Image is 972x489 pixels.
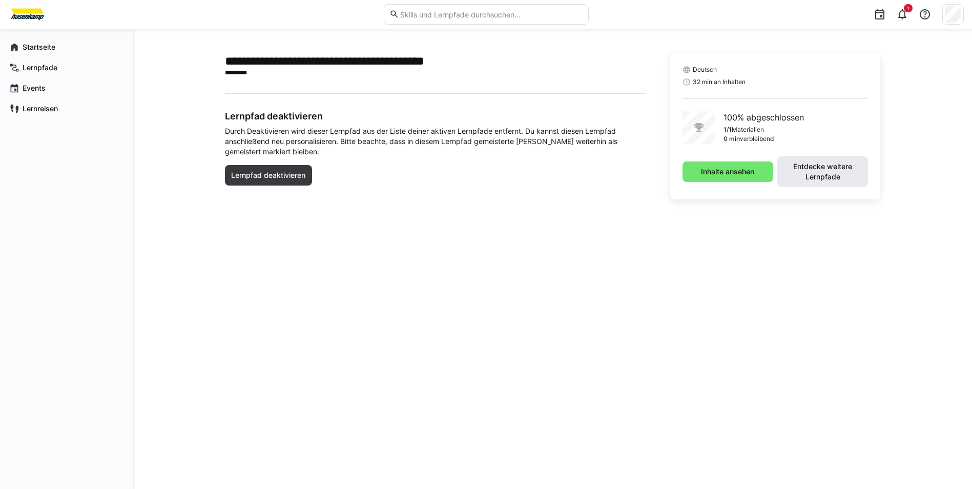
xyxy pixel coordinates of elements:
[723,126,732,134] p: 1/1
[740,135,774,143] p: verbleibend
[230,170,307,180] span: Lernpfad deaktivieren
[699,167,756,177] span: Inhalte ansehen
[225,110,646,122] h3: Lernpfad deaktivieren
[399,10,583,19] input: Skills und Lernpfade durchsuchen…
[782,161,863,182] span: Entdecke weitere Lernpfade
[907,5,909,11] span: 1
[683,161,773,182] button: Inhalte ansehen
[723,135,740,143] p: 0 min
[723,111,804,124] p: 100% abgeschlossen
[693,78,746,86] span: 32 min an Inhalten
[693,66,717,74] span: Deutsch
[777,156,868,187] button: Entdecke weitere Lernpfade
[225,165,313,186] button: Lernpfad deaktivieren
[732,126,764,134] p: Materialien
[225,126,646,157] span: Durch Deaktivieren wird dieser Lernpfad aus der Liste deiner aktiven Lernpfade entfernt. Du kanns...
